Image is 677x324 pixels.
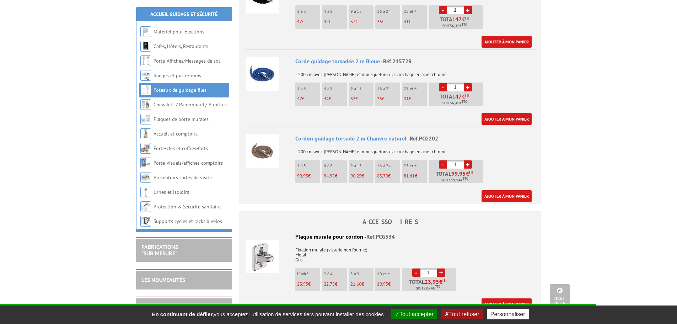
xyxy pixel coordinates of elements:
sup: TTC [462,22,467,26]
p: 25 et + [404,9,427,14]
span: 19,95 [377,281,388,287]
p: € [324,174,347,179]
span: 99,95 [297,173,308,179]
span: Soit € [442,23,467,29]
span: 35 [377,18,382,25]
img: Chevalets / Paperboard / Pupitres [140,99,151,110]
span: 47 [297,18,302,25]
sup: HT [442,278,447,283]
p: € [377,96,400,101]
p: L'unité [297,271,320,276]
p: € [404,19,427,24]
p: € [297,96,320,101]
p: € [350,19,374,24]
a: Protection & Sécurité sanitaire [154,203,221,210]
img: Porte-Affiches/Messages de sol [140,55,151,66]
span: 35 [377,96,382,102]
img: Protection & Sécurité sanitaire [140,201,151,212]
p: Total [430,171,483,183]
p: 2 à 4 [324,271,347,276]
a: Plaques de porte murales [154,116,209,122]
span: 42 [324,96,329,102]
p: Total [430,16,483,29]
p: € [377,19,400,24]
p: € [350,282,374,287]
span: € [466,171,469,176]
span: Réf.215729 [383,58,412,65]
p: 4 à 8 [324,9,347,14]
span: 31 [404,18,409,25]
span: Soit € [441,177,468,183]
span: vous acceptez l'utilisation de services tiers pouvant installer des cookies [148,311,387,317]
a: - [439,6,447,14]
img: Porte-clés et coffres-forts [140,143,151,154]
p: 1 à 3 [297,86,320,91]
a: Urnes et isoloirs [154,189,189,195]
span: € [462,94,465,99]
p: 9 à 15 [350,9,374,14]
p: 9 à 15 [350,86,374,91]
span: 90,25 [350,173,361,179]
img: Matériel pour Élections [140,26,151,37]
a: + [464,83,472,91]
sup: TTC [435,285,440,288]
span: 42 [324,18,329,25]
span: 47 [455,16,462,22]
p: 1 à 3 [297,163,320,168]
sup: HT [469,170,474,175]
img: Porte-visuels/affiches comptoirs [140,158,151,168]
a: Porte-clés et coffres-forts [154,145,208,152]
button: Tout accepter [391,309,437,319]
p: € [377,174,400,179]
span: 47 [455,94,462,99]
a: LES NOUVEAUTÉS [141,276,185,283]
p: € [297,19,320,24]
p: € [404,96,427,101]
span: Soit € [442,100,467,106]
p: € [377,282,400,287]
span: 81,41 [404,173,415,179]
p: 5 à 9 [350,271,374,276]
span: 22,75 [324,281,335,287]
img: Cafés, Hôtels, Restaurants [140,41,151,52]
div: Cordon guidage torsadé 2 m Chanvre naturel - [295,134,535,143]
a: Chevalets / Paperboard / Pupitres [154,101,227,108]
div: Plaque murale pour cordon - [246,233,535,241]
sup: TTC [462,100,467,103]
a: Supports cycles et racks à vélos [154,218,222,224]
a: Porte-visuels/affiches comptoirs [154,160,223,166]
p: 25 et + [404,163,427,168]
span: Réf.PCG202 [410,135,438,142]
p: 16 à 24 [377,9,400,14]
sup: HT [465,93,470,98]
sup: TTC [463,176,468,180]
p: L 200 cm avec [PERSON_NAME] et mousquetons d'accrochage en acier chromé [295,144,535,154]
a: Porte-Affiches/Messages de sol [154,58,220,64]
a: + [437,269,445,277]
span: 119,94 [449,177,461,183]
p: € [350,96,374,101]
p: 4 à 8 [324,163,347,168]
img: Badges et porte-noms [140,70,151,81]
span: 37 [350,96,355,102]
a: Ajouter à mon panier [482,36,532,48]
sup: HT [465,16,470,21]
a: Ajouter à mon panier [482,113,532,125]
button: Personnaliser (fenêtre modale) [487,309,529,319]
a: Poteaux de guidage files [154,87,206,93]
img: Poteaux de guidage files [140,85,151,95]
span: € [425,279,447,285]
a: - [412,269,420,277]
p: L 200 cm avec [PERSON_NAME] et mousquetons d'accrochage en acier chromé [295,67,535,77]
a: FABRICATIONS"Sur Mesure" [141,243,178,257]
img: Accueil et comptoirs [140,128,151,139]
span: 85,70 [377,173,388,179]
span: 56,40 [450,23,460,29]
strong: En continuant de défiler, [152,311,214,317]
span: 23,95 [297,281,308,287]
a: Ajouter à mon panier [482,190,532,202]
button: Tout refuser [441,309,483,319]
a: Accueil Guidage et Sécurité [150,11,217,17]
p: 16 à 24 [377,86,400,91]
p: Fixation murale (visserie non fournie) Métal Gris [246,243,535,262]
